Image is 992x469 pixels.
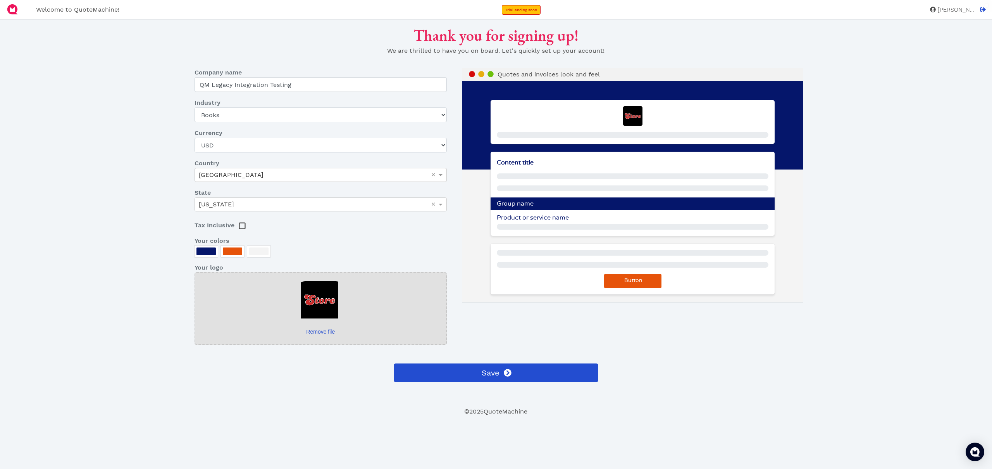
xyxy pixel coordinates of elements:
[462,68,803,81] div: Quotes and invoices look and feel
[431,201,436,208] span: ×
[195,68,242,77] span: Company name
[199,171,263,178] span: [GEOGRAPHIC_DATA]
[623,106,642,126] img: store-logo-png-transparent.png
[936,7,975,13] span: [PERSON_NAME]
[431,171,436,178] span: ×
[497,215,569,221] span: Product or service name
[505,8,537,12] span: Trial ending soon
[394,363,599,382] button: Save
[195,98,220,107] span: Industry
[195,159,219,168] span: Country
[195,222,234,229] span: Tax Inclusive
[430,168,437,182] span: Clear value
[92,407,900,416] footer: © 2025 QuoteMachine
[502,5,541,15] a: Trial ending soon
[430,198,437,211] span: Clear value
[195,188,211,197] span: State
[497,201,534,207] span: Group name
[604,274,661,288] button: Button
[36,6,119,13] span: Welcome to QuoteMachine!
[297,328,344,336] a: Remove file
[387,47,604,54] span: We are thrilled to have you on board. Let's quickly set up your account!
[966,443,984,461] div: Open Intercom Messenger
[6,3,19,16] img: QuoteM_icon_flat.png
[480,367,499,379] span: Save
[623,278,642,283] span: Button
[195,128,222,138] span: Currency
[195,263,223,272] span: Your logo
[195,236,229,246] span: Your colors
[497,159,534,166] span: Content title
[199,201,234,208] span: [US_STATE]
[413,25,579,45] span: Thank you for signing up!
